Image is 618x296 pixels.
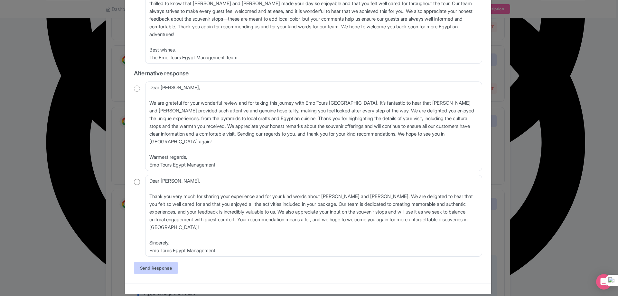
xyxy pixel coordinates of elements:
[145,175,482,257] textarea: Dear [PERSON_NAME], Thank you very much for sharing your experience and for your kind words about...
[134,70,189,77] span: Alternative response
[145,81,482,171] textarea: Dear [PERSON_NAME], We are grateful for your wonderful review and for taking this journey with Em...
[134,262,178,274] a: Send Response
[596,274,612,290] div: Open Intercom Messenger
